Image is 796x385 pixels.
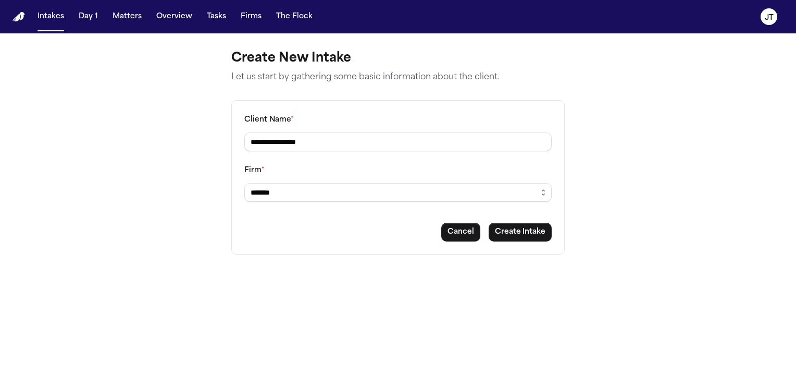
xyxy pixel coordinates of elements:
[203,7,230,26] button: Tasks
[74,7,102,26] button: Day 1
[13,12,25,22] a: Home
[231,71,565,83] p: Let us start by gathering some basic information about the client.
[13,12,25,22] img: Finch Logo
[244,183,552,202] input: Select a firm
[244,133,552,151] input: Client name
[441,223,480,242] button: Cancel intake creation
[231,50,565,67] h1: Create New Intake
[108,7,146,26] button: Matters
[272,7,317,26] button: The Flock
[33,7,68,26] button: Intakes
[489,223,552,242] button: Create intake
[244,116,294,124] label: Client Name
[244,166,265,174] label: Firm
[152,7,196,26] button: Overview
[237,7,266,26] button: Firms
